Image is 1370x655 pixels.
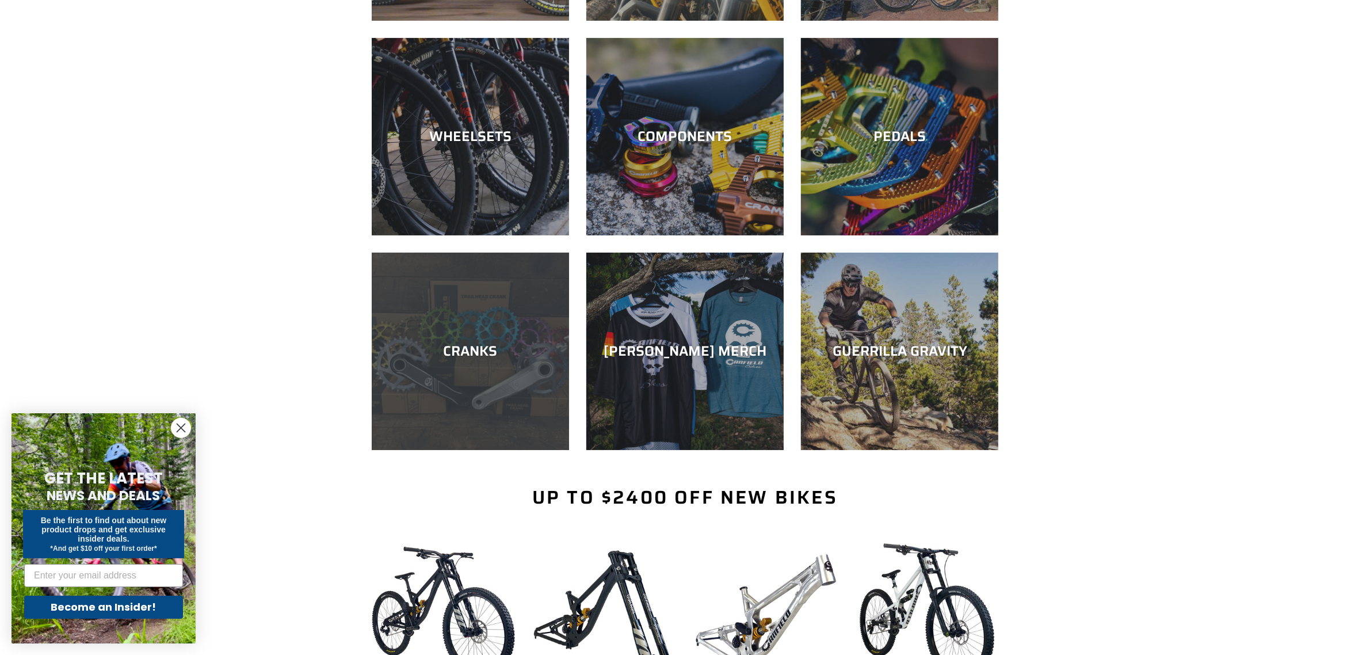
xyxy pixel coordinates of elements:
[372,486,999,508] h2: Up to $2400 Off New Bikes
[586,38,784,235] a: COMPONENTS
[586,343,784,360] div: [PERSON_NAME] MERCH
[171,418,191,438] button: Close dialog
[586,253,784,450] a: [PERSON_NAME] MERCH
[586,128,784,145] div: COMPONENTS
[372,128,569,145] div: WHEELSETS
[372,253,569,450] a: CRANKS
[372,343,569,360] div: CRANKS
[24,564,183,587] input: Enter your email address
[24,596,183,619] button: Become an Insider!
[372,38,569,235] a: WHEELSETS
[801,253,998,450] a: GUERRILLA GRAVITY
[801,38,998,235] a: PEDALS
[44,468,163,489] span: GET THE LATEST
[50,544,157,553] span: *And get $10 off your first order*
[47,486,161,505] span: NEWS AND DEALS
[41,516,167,543] span: Be the first to find out about new product drops and get exclusive insider deals.
[801,343,998,360] div: GUERRILLA GRAVITY
[801,128,998,145] div: PEDALS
